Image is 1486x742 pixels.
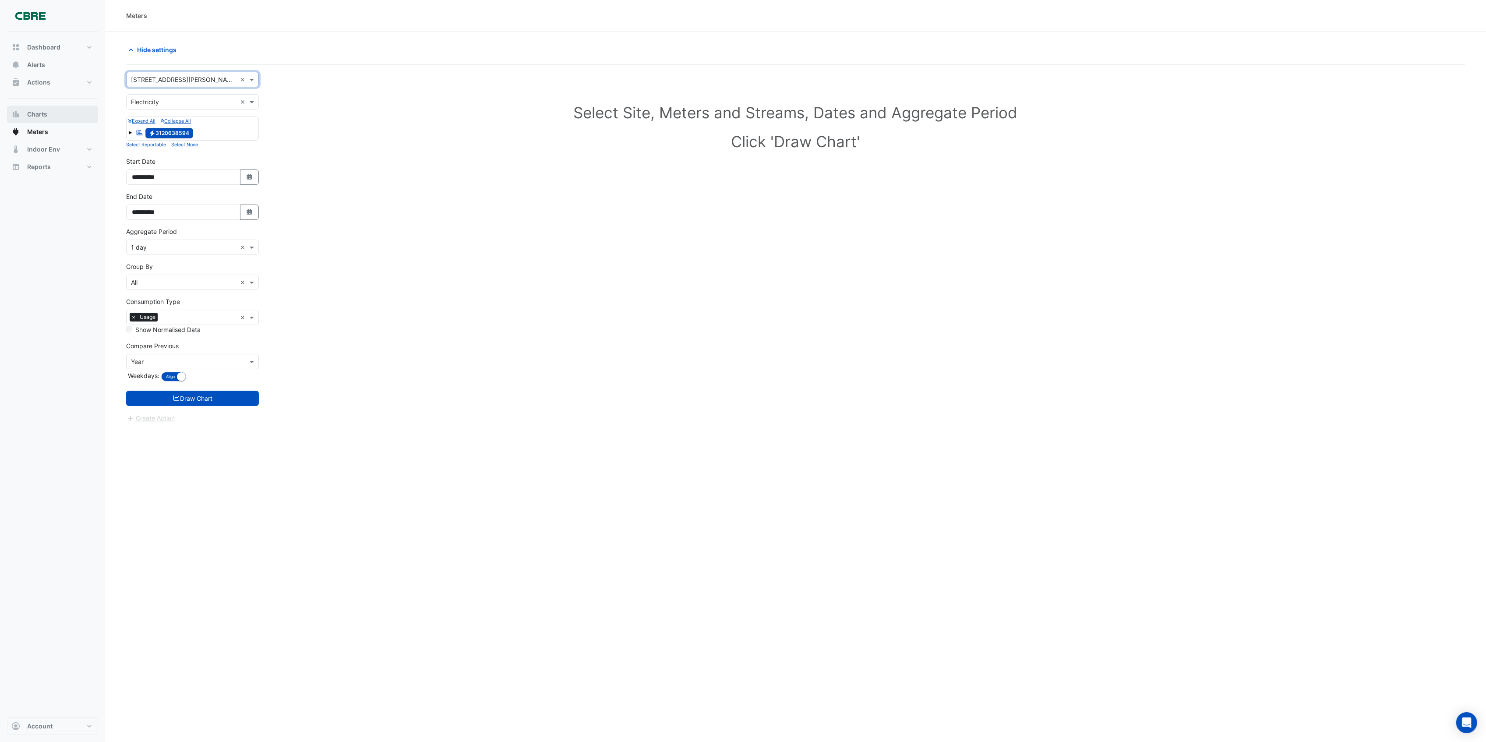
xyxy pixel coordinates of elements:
span: Clear [240,75,247,84]
button: Indoor Env [7,141,98,158]
app-icon: Charts [11,110,20,119]
div: Meters [126,11,147,20]
button: Account [7,717,98,735]
span: Clear [240,97,247,106]
button: Hide settings [126,42,182,57]
label: Consumption Type [126,297,180,306]
label: Aggregate Period [126,227,177,236]
span: Usage [138,313,158,322]
span: Clear [240,313,247,322]
button: Select Reportable [126,141,166,148]
app-icon: Indoor Env [11,145,20,154]
span: 3120638594 [145,128,194,138]
span: Hide settings [137,45,176,54]
fa-icon: Electricity [149,130,155,136]
label: Start Date [126,157,155,166]
span: Account [27,722,53,731]
span: Meters [27,127,48,136]
div: Open Intercom Messenger [1456,712,1477,733]
label: Compare Previous [126,341,179,350]
label: Show Normalised Data [135,325,201,334]
app-icon: Reports [11,163,20,171]
label: End Date [126,192,152,201]
h1: Select Site, Meters and Streams, Dates and Aggregate Period [140,103,1451,122]
app-icon: Meters [11,127,20,136]
small: Select Reportable [126,142,166,148]
span: Actions [27,78,50,87]
fa-icon: Select Date [246,208,254,216]
small: Collapse All [161,118,191,124]
button: Collapse All [161,117,191,125]
button: Alerts [7,56,98,74]
button: Draw Chart [126,391,259,406]
label: Group By [126,262,153,271]
small: Expand All [128,118,155,124]
button: Expand All [128,117,155,125]
span: Indoor Env [27,145,60,154]
span: Alerts [27,60,45,69]
button: Meters [7,123,98,141]
fa-icon: Reportable [136,129,144,136]
button: Reports [7,158,98,176]
app-icon: Dashboard [11,43,20,52]
label: Weekdays: [126,371,159,380]
small: Select None [171,142,198,148]
fa-icon: Select Date [246,173,254,181]
span: Charts [27,110,47,119]
span: Dashboard [27,43,60,52]
button: Actions [7,74,98,91]
span: Clear [240,243,247,252]
app-escalated-ticket-create-button: Please draw the charts first [126,414,176,421]
button: Select None [171,141,198,148]
img: Company Logo [11,7,50,25]
h1: Click 'Draw Chart' [140,132,1451,151]
app-icon: Actions [11,78,20,87]
span: × [130,313,138,322]
span: Clear [240,278,247,287]
app-icon: Alerts [11,60,20,69]
span: Reports [27,163,51,171]
button: Charts [7,106,98,123]
button: Dashboard [7,39,98,56]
